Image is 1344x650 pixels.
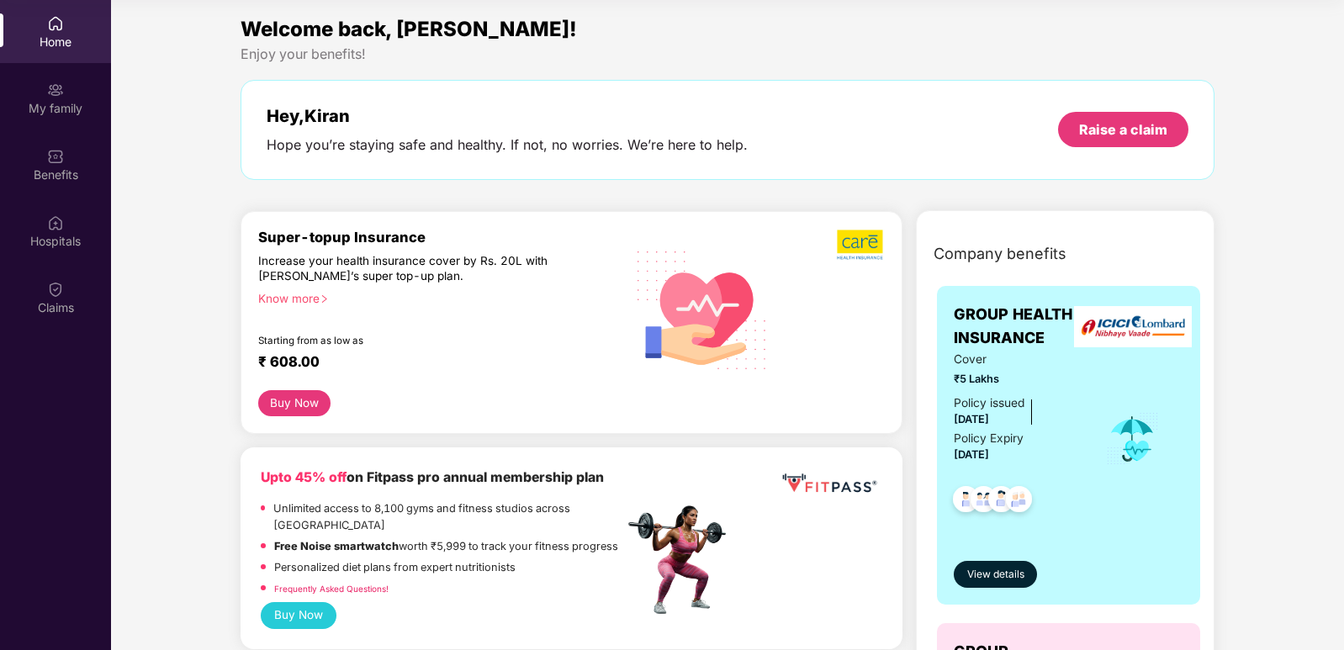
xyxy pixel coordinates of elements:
b: on Fitpass pro annual membership plan [261,469,604,485]
span: ₹5 Lakhs [954,371,1082,388]
b: Upto 45% off [261,469,347,485]
img: svg+xml;base64,PHN2ZyB4bWxucz0iaHR0cDovL3d3dy53My5vcmcvMjAwMC9zdmciIHdpZHRoPSI0OC45NDMiIGhlaWdodD... [981,481,1022,522]
div: Raise a claim [1079,120,1167,139]
div: Enjoy your benefits! [241,45,1214,63]
img: svg+xml;base64,PHN2ZyB4bWxucz0iaHR0cDovL3d3dy53My5vcmcvMjAwMC9zdmciIHdpZHRoPSI0OC45MTUiIGhlaWdodD... [963,481,1004,522]
div: Increase your health insurance cover by Rs. 20L with [PERSON_NAME]’s super top-up plan. [258,253,551,283]
div: Know more [258,291,613,303]
span: View details [967,567,1024,583]
img: svg+xml;base64,PHN2ZyBpZD0iSG9tZSIgeG1sbnM9Imh0dHA6Ly93d3cudzMub3JnLzIwMDAvc3ZnIiB3aWR0aD0iMjAiIG... [47,15,64,32]
div: Hope you’re staying safe and healthy. If not, no worries. We’re here to help. [267,136,748,154]
span: Company benefits [934,242,1066,266]
div: Policy issued [954,394,1024,413]
img: insurerLogo [1074,306,1192,347]
img: svg+xml;base64,PHN2ZyBpZD0iQmVuZWZpdHMiIHhtbG5zPSJodHRwOi8vd3d3LnczLm9yZy8yMDAwL3N2ZyIgd2lkdGg9Ij... [47,148,64,165]
div: Hey, Kiran [267,106,748,126]
button: Buy Now [258,390,330,416]
img: svg+xml;base64,PHN2ZyB3aWR0aD0iMjAiIGhlaWdodD0iMjAiIHZpZXdCb3g9IjAgMCAyMCAyMCIgZmlsbD0ibm9uZSIgeG... [47,82,64,98]
img: svg+xml;base64,PHN2ZyB4bWxucz0iaHR0cDovL3d3dy53My5vcmcvMjAwMC9zdmciIHdpZHRoPSI0OC45NDMiIGhlaWdodD... [945,481,987,522]
div: Starting from as low as [258,335,552,346]
img: svg+xml;base64,PHN2ZyB4bWxucz0iaHR0cDovL3d3dy53My5vcmcvMjAwMC9zdmciIHhtbG5zOnhsaW5rPSJodHRwOi8vd3... [624,230,780,388]
img: icon [1105,411,1160,467]
p: Unlimited access to 8,100 gyms and fitness studios across [GEOGRAPHIC_DATA] [273,500,623,534]
strong: Free Noise smartwatch [274,540,399,552]
img: svg+xml;base64,PHN2ZyBpZD0iQ2xhaW0iIHhtbG5zPSJodHRwOi8vd3d3LnczLm9yZy8yMDAwL3N2ZyIgd2lkdGg9IjIwIi... [47,281,64,298]
img: b5dec4f62d2307b9de63beb79f102df3.png [837,229,885,261]
span: [DATE] [954,448,989,461]
img: svg+xml;base64,PHN2ZyBpZD0iSG9zcGl0YWxzIiB4bWxucz0iaHR0cDovL3d3dy53My5vcmcvMjAwMC9zdmciIHdpZHRoPS... [47,214,64,231]
a: Frequently Asked Questions! [274,584,389,594]
img: fppp.png [779,468,880,499]
div: Super-topup Insurance [258,229,623,246]
span: Welcome back, [PERSON_NAME]! [241,17,577,41]
div: ₹ 608.00 [258,353,606,373]
img: svg+xml;base64,PHN2ZyB4bWxucz0iaHR0cDovL3d3dy53My5vcmcvMjAwMC9zdmciIHdpZHRoPSI0OC45NDMiIGhlaWdodD... [998,481,1040,522]
div: Policy Expiry [954,430,1024,448]
img: fpp.png [623,501,741,619]
p: worth ₹5,999 to track your fitness progress [274,538,618,555]
button: Buy Now [261,602,336,630]
button: View details [954,561,1037,588]
span: Cover [954,351,1082,369]
span: [DATE] [954,413,989,425]
span: right [320,294,329,304]
span: GROUP HEALTH INSURANCE [954,303,1082,351]
p: Personalized diet plans from expert nutritionists [274,559,516,576]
